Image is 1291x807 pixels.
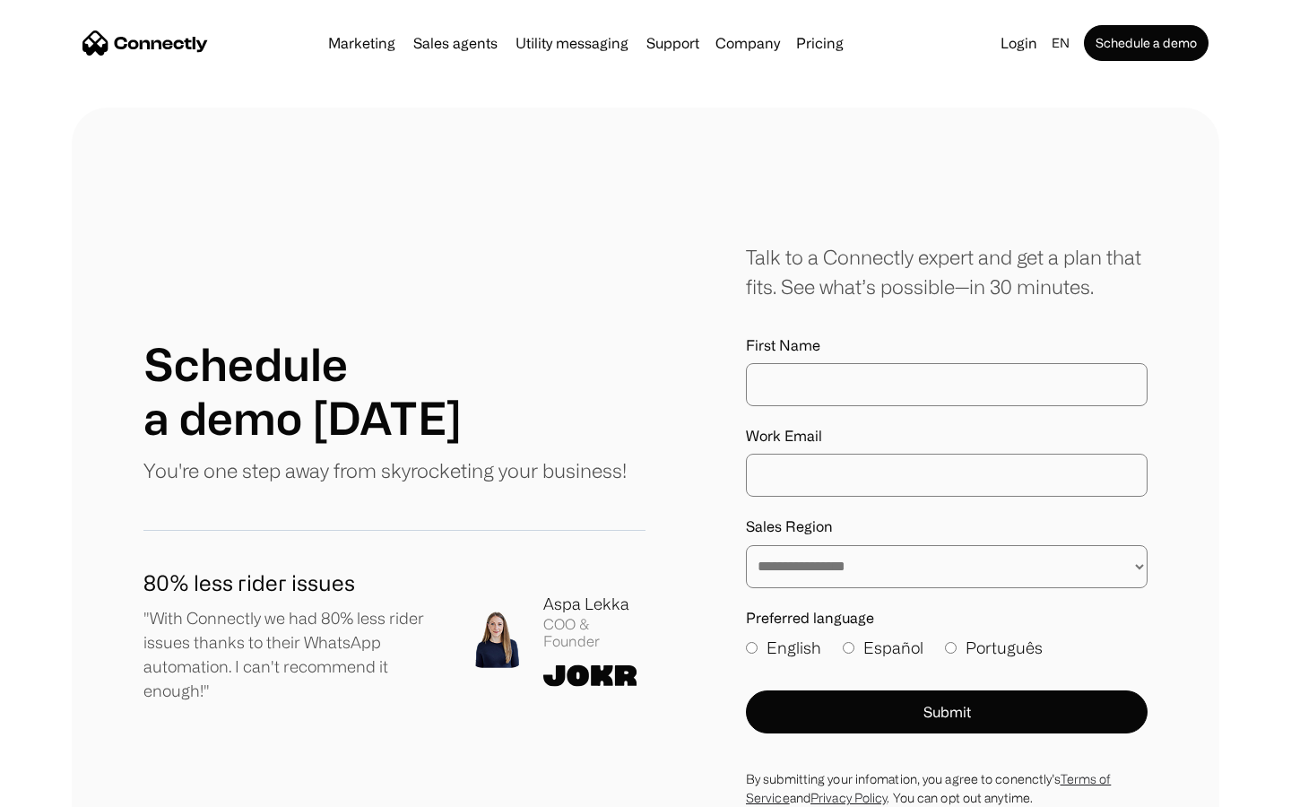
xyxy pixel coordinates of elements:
a: Pricing [789,36,851,50]
a: Utility messaging [508,36,636,50]
div: Talk to a Connectly expert and get a plan that fits. See what’s possible—in 30 minutes. [746,242,1148,301]
a: Privacy Policy [810,791,887,804]
div: Aspa Lekka [543,592,645,616]
div: COO & Founder [543,616,645,650]
a: Support [639,36,706,50]
div: By submitting your infomation, you agree to conenctly’s and . You can opt out anytime. [746,769,1148,807]
a: Sales agents [406,36,505,50]
div: Company [715,30,780,56]
label: English [746,636,821,660]
input: Español [843,642,854,654]
input: Português [945,642,957,654]
div: en [1052,30,1070,56]
p: "With Connectly we had 80% less rider issues thanks to their WhatsApp automation. I can't recomme... [143,606,439,703]
h1: 80% less rider issues [143,567,439,599]
label: Work Email [746,428,1148,445]
aside: Language selected: English [18,774,108,801]
label: First Name [746,337,1148,354]
button: Submit [746,690,1148,733]
label: Español [843,636,923,660]
a: Schedule a demo [1084,25,1209,61]
a: Marketing [321,36,403,50]
p: You're one step away from skyrocketing your business! [143,456,627,485]
a: Login [993,30,1044,56]
h1: Schedule a demo [DATE] [143,337,462,445]
input: English [746,642,758,654]
label: Português [945,636,1043,660]
ul: Language list [36,776,108,801]
label: Sales Region [746,518,1148,535]
a: Terms of Service [746,772,1111,804]
label: Preferred language [746,610,1148,627]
